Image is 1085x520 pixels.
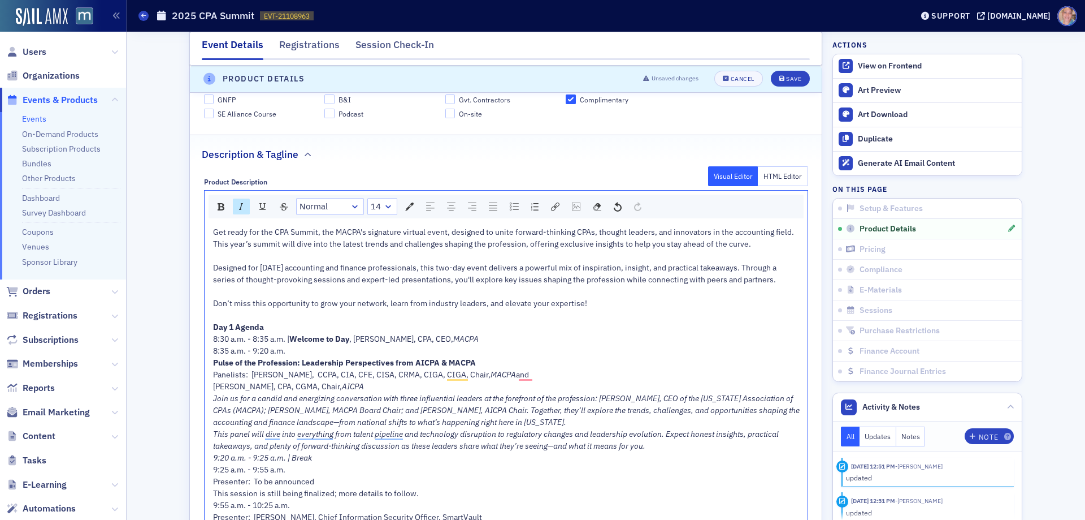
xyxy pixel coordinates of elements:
span: Complimentary [580,95,628,105]
a: Art Preview [833,79,1022,102]
a: Users [6,46,46,58]
span: EVT-21108963 [264,11,310,21]
span: Users [23,46,46,58]
div: rdw-textalign-control [420,198,504,215]
a: Block Type [297,199,363,214]
h4: On this page [832,184,1022,194]
div: Art Download [858,110,1016,120]
span: AICPA [342,381,364,392]
div: Justify [485,199,501,214]
span: 9:55 a.m. - 10:25 a.m. [213,500,290,510]
div: rdw-font-size-control [366,198,399,215]
div: Unordered [506,199,523,214]
span: On-site [459,109,482,119]
a: Subscriptions [6,334,79,346]
a: Memberships [6,358,78,370]
label: Gvt. Contractors [445,94,562,105]
button: Cancel [714,71,763,87]
span: Pulse of the Profession: Leadership Perspectives from AICPA & MACPA [213,358,476,368]
button: Generate AI Email Content [833,151,1022,175]
span: Dee Sullivan [895,462,943,470]
div: rdw-block-control [294,198,366,215]
a: Content [6,430,55,442]
span: Registrations [23,310,77,322]
span: Activity & Notes [862,401,920,413]
label: Podcast [324,109,441,119]
span: E-Learning [23,479,67,491]
time: 10/7/2025 12:51 PM [851,462,895,470]
div: Link [547,199,563,214]
a: Reports [6,382,55,394]
span: Reports [23,382,55,394]
h1: 2025 CPA Summit [172,9,254,23]
img: SailAMX [76,7,93,25]
span: Compliance [860,265,902,275]
div: updated [846,472,1006,483]
input: GNFP [204,94,214,105]
a: Email Marketing [6,406,90,419]
a: Sponsor Library [22,257,77,267]
span: [PERSON_NAME], CPA, CGMA, Chair, [213,381,342,392]
span: Automations [23,502,76,515]
span: Join us for a candid and energizing conversation with three influential leaders at the forefront ... [213,393,801,427]
span: Dee Sullivan [895,497,943,505]
span: Day 1 Agenda [213,322,264,332]
span: GNFP [218,95,236,105]
span: Product Details [860,224,916,234]
a: Orders [6,285,50,298]
span: Welcome to Day [289,334,349,344]
div: rdw-link-control [545,198,566,215]
div: Strikethrough [276,199,292,214]
div: rdw-image-control [566,198,587,215]
span: Memberships [23,358,78,370]
div: rdw-dropdown [367,198,397,215]
button: [DOMAIN_NAME] [977,12,1054,20]
span: 14 [371,200,381,213]
button: Note [965,428,1014,444]
a: View Homepage [68,7,93,27]
span: , [PERSON_NAME], CPA, CEO, [349,334,453,344]
a: Automations [6,502,76,515]
img: SailAMX [16,8,68,26]
span: Unsaved changes [652,75,698,84]
span: This session is still being finalized; more details to follow. [213,488,419,498]
span: Content [23,430,55,442]
span: SE Alliance Course [218,109,276,119]
a: Events & Products [6,94,98,106]
label: SE Alliance Course [204,109,321,119]
button: Visual Editor [708,166,758,186]
span: Purchase Restrictions [860,326,940,336]
div: Save [786,76,801,83]
div: Image [568,199,584,214]
span: Presenter: To be announced [213,476,314,487]
input: Complimentary [566,94,576,105]
time: 10/7/2025 12:51 PM [851,497,895,505]
span: Setup & Features [860,204,923,214]
span: 8:35 a.m. - 9:20 a.m. [213,346,285,356]
span: Gvt. Contractors [459,95,510,105]
input: Gvt. Contractors [445,94,455,105]
span: Profile [1057,6,1077,26]
span: Sessions [860,306,892,316]
a: Survey Dashboard [22,208,86,218]
a: Registrations [6,310,77,322]
input: On-site [445,109,455,119]
label: B&I [324,94,441,105]
span: Pricing [860,244,886,255]
span: E-Materials [860,285,902,295]
span: 9:25 a.m. - 9:55 a.m. [213,465,285,475]
button: HTML Editor [758,166,808,186]
div: Cancel [731,76,754,83]
button: Duplicate [833,127,1022,151]
div: Support [931,11,970,21]
div: Underline [254,199,271,214]
div: View on Frontend [858,61,1016,71]
h4: Actions [832,40,867,50]
div: Update [836,496,848,508]
div: Right [464,199,480,214]
div: Italic [233,199,250,214]
a: Events [22,114,46,124]
h2: Description & Tagline [202,147,298,162]
div: Generate AI Email Content [858,158,1016,169]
